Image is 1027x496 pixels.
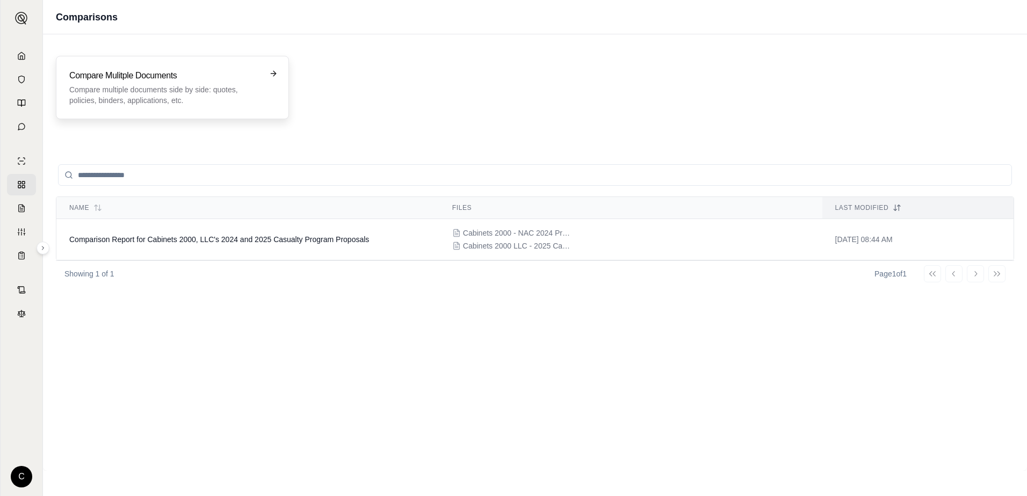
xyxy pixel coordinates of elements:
[439,197,822,219] th: Files
[822,219,1014,260] td: [DATE] 08:44 AM
[7,221,36,243] a: Custom Report
[69,84,261,106] p: Compare multiple documents side by side: quotes, policies, binders, applications, etc.
[7,116,36,137] a: Chat
[7,279,36,301] a: Contract Analysis
[7,92,36,114] a: Prompt Library
[69,203,426,212] div: Name
[69,235,369,244] span: Comparison Report for Cabinets 2000, LLC's 2024 and 2025 Casualty Program Proposals
[15,12,28,25] img: Expand sidebar
[463,240,570,251] span: Cabinets 2000 LLC - 2025 Casualty Proposal.pdf
[7,45,36,67] a: Home
[11,466,32,487] div: C
[64,268,114,279] p: Showing 1 of 1
[7,150,36,172] a: Single Policy
[56,10,118,25] h1: Comparisons
[37,242,49,254] button: Expand sidebar
[7,245,36,266] a: Coverage Table
[835,203,1001,212] div: Last modified
[11,8,32,29] button: Expand sidebar
[7,174,36,195] a: Policy Comparisons
[463,228,570,238] span: Cabinets 2000 - NAC 2024 Program Proposal 3.pdf
[7,69,36,90] a: Documents Vault
[874,268,907,279] div: Page 1 of 1
[7,198,36,219] a: Claim Coverage
[69,69,261,82] h3: Compare Mulitple Documents
[7,303,36,324] a: Legal Search Engine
